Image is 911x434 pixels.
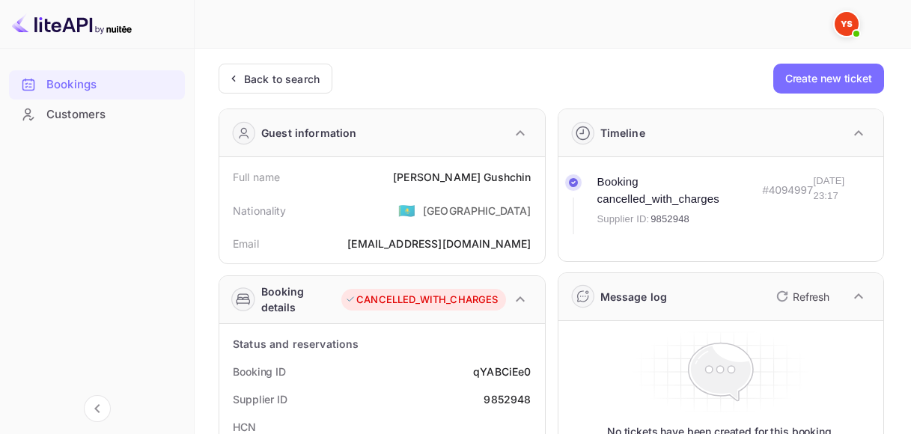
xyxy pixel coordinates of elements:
[814,174,871,234] div: [DATE] 23:17
[244,71,320,87] div: Back to search
[767,284,835,308] button: Refresh
[46,76,177,94] div: Bookings
[835,12,859,36] img: Yandex Support
[233,203,287,218] div: Nationality
[347,236,531,251] div: [EMAIL_ADDRESS][DOMAIN_NAME]
[261,125,357,141] div: Guest information
[600,289,668,305] div: Message log
[484,391,531,407] div: 9852948
[9,70,185,100] div: Bookings
[398,197,415,224] span: United States
[423,203,531,218] div: [GEOGRAPHIC_DATA]
[473,364,531,379] div: qYABCiEe0
[46,106,177,123] div: Customers
[233,336,359,352] div: Status and reservations
[763,182,814,199] div: # 4094997
[233,364,286,379] div: Booking ID
[233,236,259,251] div: Email
[793,289,829,305] p: Refresh
[84,395,111,422] button: Collapse navigation
[233,391,287,407] div: Supplier ID
[773,64,884,94] button: Create new ticket
[651,212,689,227] span: 9852948
[9,100,185,129] div: Customers
[600,125,645,141] div: Timeline
[597,212,650,227] span: Supplier ID:
[261,284,342,315] div: Booking details
[9,70,185,98] a: Bookings
[9,100,185,128] a: Customers
[345,293,498,308] div: CANCELLED_WITH_CHARGES
[12,12,132,36] img: LiteAPI logo
[233,169,280,185] div: Full name
[393,169,531,185] div: [PERSON_NAME] Gushchin
[597,174,760,207] div: Booking cancelled_with_charges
